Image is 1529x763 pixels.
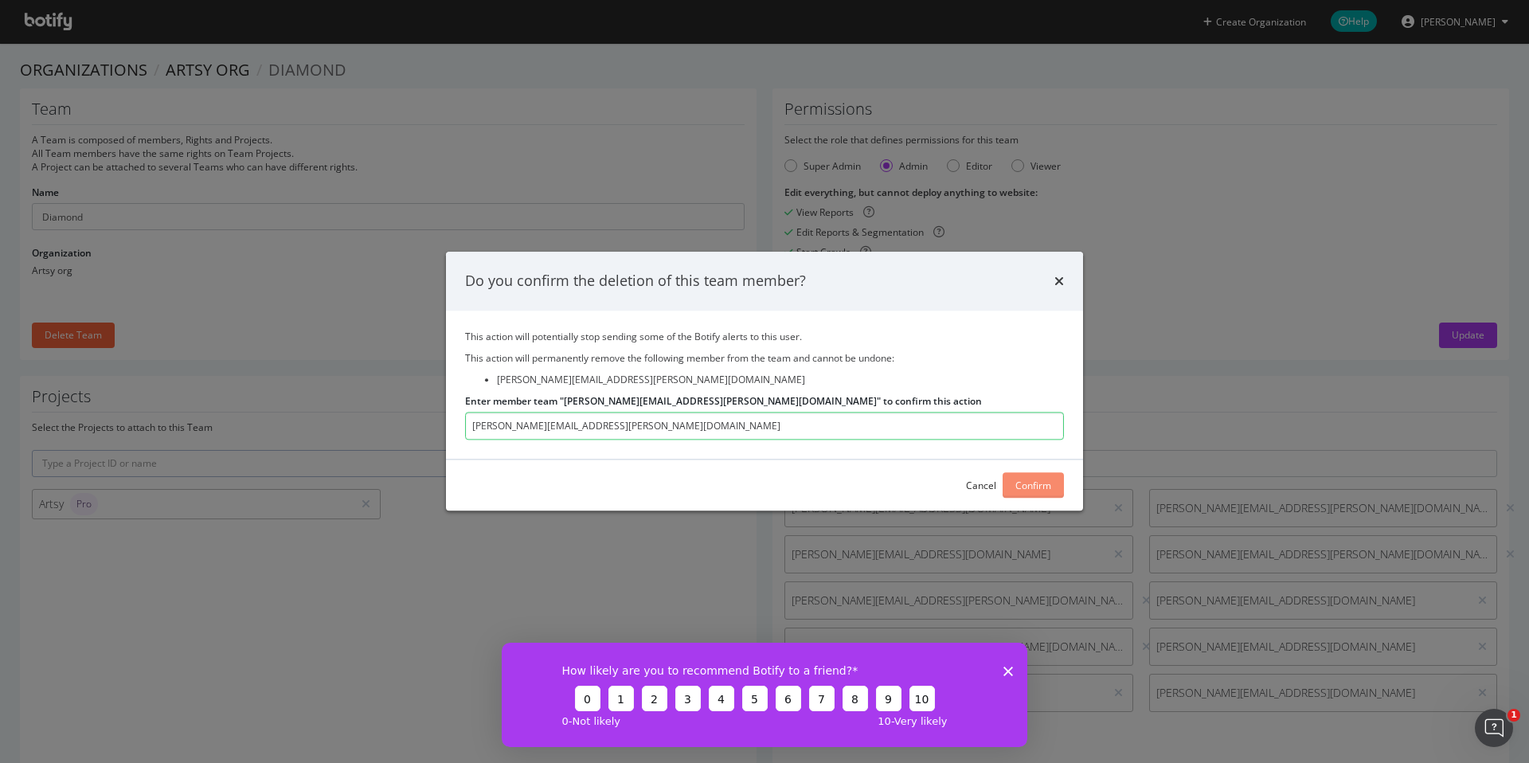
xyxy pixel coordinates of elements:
div: modal [446,252,1083,511]
p: This action will permanently remove the following member from the team and cannot be undone: [465,351,1064,365]
div: Cancel [966,479,996,492]
iframe: Intercom live chat [1475,709,1513,747]
label: Enter member team "[PERSON_NAME][EMAIL_ADDRESS][PERSON_NAME][DOMAIN_NAME]" to confirm this action [465,394,982,408]
div: Do you confirm the deletion of this team member? [465,271,806,292]
span: 1 [1507,709,1520,722]
button: Cancel [966,473,996,499]
button: Confirm [1003,473,1064,499]
li: [PERSON_NAME][EMAIL_ADDRESS][PERSON_NAME][DOMAIN_NAME] [497,373,1064,386]
iframe: Survey from Botify [502,643,1027,747]
p: This action will potentially stop sending some of the Botify alerts to this user. [465,330,1064,343]
div: times [1054,271,1064,292]
div: Confirm [1015,479,1051,492]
